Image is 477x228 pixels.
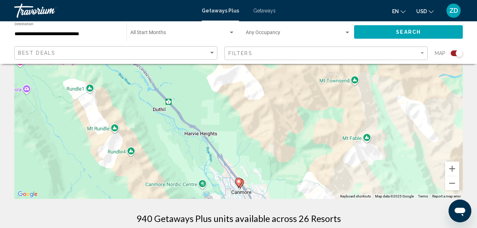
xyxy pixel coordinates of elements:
span: Map data ©2025 Google [375,194,414,198]
span: Search [396,29,421,35]
h1: 940 Getaways Plus units available across 26 Resorts [136,213,341,224]
a: Getaways Plus [202,8,239,13]
a: Open this area in Google Maps (opens a new window) [16,190,39,199]
button: Zoom in [445,162,459,176]
span: en [392,9,399,14]
span: Map [435,48,445,58]
button: Keyboard shortcuts [340,194,371,199]
a: Report a map error [432,194,461,198]
span: Best Deals [18,50,55,56]
img: Google [16,190,39,199]
button: Change currency [416,6,434,16]
a: Getaways [253,8,276,13]
span: Filters [228,50,253,56]
a: Travorium [14,4,195,18]
button: Zoom out [445,176,459,190]
mat-select: Sort by [18,50,215,56]
iframe: Button to launch messaging window [449,200,471,222]
span: ZD [449,7,458,14]
button: User Menu [444,3,463,18]
button: Search [354,25,463,38]
span: USD [416,9,427,14]
a: Terms [418,194,428,198]
button: Filter [224,46,428,61]
button: Change language [392,6,406,16]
